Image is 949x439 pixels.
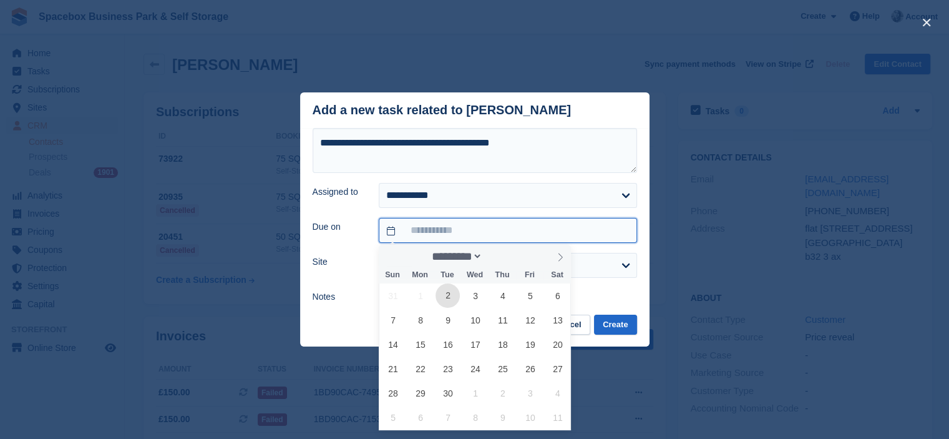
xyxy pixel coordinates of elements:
span: Thu [489,271,516,279]
span: September 19, 2025 [518,332,542,357]
span: September 30, 2025 [436,381,460,405]
span: September 17, 2025 [463,332,487,357]
span: September 13, 2025 [545,308,570,332]
span: September 4, 2025 [490,284,515,308]
span: September 10, 2025 [463,308,487,332]
span: September 26, 2025 [518,357,542,381]
button: Create [594,315,636,335]
span: October 9, 2025 [490,405,515,430]
label: Assigned to [313,185,364,199]
span: Wed [461,271,489,279]
input: Year [482,250,522,263]
span: September 1, 2025 [409,284,433,308]
span: September 5, 2025 [518,284,542,308]
span: September 6, 2025 [545,284,570,308]
span: Tue [434,271,461,279]
span: September 9, 2025 [436,308,460,332]
span: September 15, 2025 [409,332,433,357]
span: October 8, 2025 [463,405,487,430]
label: Due on [313,220,364,234]
span: September 2, 2025 [436,284,460,308]
span: October 4, 2025 [545,381,570,405]
span: Fri [516,271,543,279]
span: September 27, 2025 [545,357,570,381]
span: October 1, 2025 [463,381,487,405]
span: September 28, 2025 [381,381,406,405]
span: September 12, 2025 [518,308,542,332]
label: Site [313,255,364,269]
span: September 3, 2025 [463,284,487,308]
span: September 24, 2025 [463,357,487,381]
div: Add a new task related to [PERSON_NAME] [313,103,572,117]
span: September 22, 2025 [409,357,433,381]
span: October 2, 2025 [490,381,515,405]
select: Month [428,250,483,263]
span: October 3, 2025 [518,381,542,405]
span: September 29, 2025 [409,381,433,405]
span: Mon [406,271,434,279]
span: September 21, 2025 [381,357,406,381]
span: Sat [543,271,571,279]
span: September 16, 2025 [436,332,460,357]
label: Notes [313,290,364,303]
span: August 31, 2025 [381,284,406,308]
span: September 23, 2025 [436,357,460,381]
span: September 14, 2025 [381,332,406,357]
span: October 5, 2025 [381,405,406,430]
span: September 11, 2025 [490,308,515,332]
span: September 25, 2025 [490,357,515,381]
span: October 6, 2025 [409,405,433,430]
span: October 7, 2025 [436,405,460,430]
button: close [917,12,937,32]
span: September 20, 2025 [545,332,570,357]
span: September 18, 2025 [490,332,515,357]
span: October 11, 2025 [545,405,570,430]
span: October 10, 2025 [518,405,542,430]
span: September 7, 2025 [381,308,406,332]
span: Sun [379,271,406,279]
span: September 8, 2025 [409,308,433,332]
